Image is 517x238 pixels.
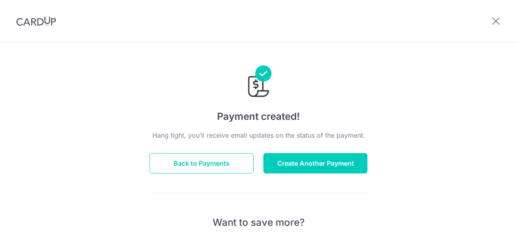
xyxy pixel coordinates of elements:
[245,65,272,100] img: Payments
[150,130,367,140] p: Hang tight, you’ll receive email updates on the status of the payment.
[150,153,254,173] button: Back to Payments
[150,216,367,229] p: Want to save more?
[263,153,367,173] button: Create Another Payment
[16,16,56,26] img: CardUp
[150,109,367,124] h4: Payment created!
